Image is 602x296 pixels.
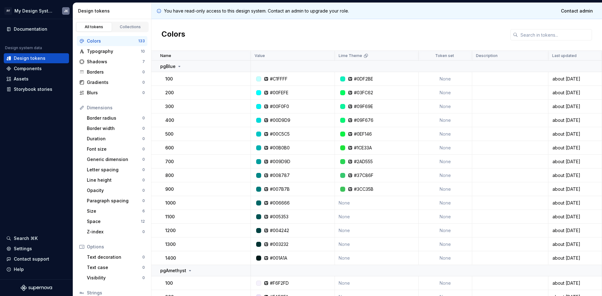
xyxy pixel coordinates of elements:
div: #09F676 [354,117,373,123]
div: about [DATE] [549,200,601,206]
a: Border radius0 [84,113,147,123]
div: 0 [142,265,145,270]
div: about [DATE] [549,214,601,220]
div: #007B7B [270,186,290,192]
div: about [DATE] [549,158,601,165]
div: #3CC35B [354,186,373,192]
p: 400 [165,117,174,123]
a: Documentation [4,24,69,34]
div: #00D9D9 [270,117,290,123]
div: Colors [87,38,138,44]
div: Font size [87,146,142,152]
div: #0DF2BE [354,76,373,82]
div: about [DATE] [549,90,601,96]
div: #00B0B0 [270,145,290,151]
a: Duration0 [84,134,147,144]
div: 0 [142,116,145,121]
div: Z-index [87,229,142,235]
a: Gradients0 [77,77,147,87]
td: None [419,237,472,251]
div: 0 [142,275,145,280]
div: #00C5C5 [270,131,290,137]
div: Visibility [87,275,142,281]
div: about [DATE] [549,103,601,110]
a: Line height0 [84,175,147,185]
td: None [419,113,472,127]
a: Colors133 [77,36,147,46]
div: #001A1A [270,255,287,261]
td: None [335,224,419,237]
div: #006666 [270,200,290,206]
div: about [DATE] [549,76,601,82]
div: 0 [142,255,145,260]
p: 100 [165,280,173,286]
div: #004242 [270,227,289,234]
p: Name [160,53,171,58]
p: 1000 [165,200,176,206]
div: #00F0F0 [270,103,289,110]
a: Generic dimension0 [84,154,147,164]
div: Generic dimension [87,156,142,163]
a: Font size0 [84,144,147,154]
p: 500 [165,131,173,137]
div: #2AD555 [354,158,373,165]
a: Space12 [84,216,147,226]
button: Contact support [4,254,69,264]
a: Design tokens [4,53,69,63]
div: 7 [142,59,145,64]
div: Contact support [14,256,49,262]
a: Paragraph spacing0 [84,196,147,206]
p: 1100 [165,214,175,220]
a: Letter spacing0 [84,165,147,175]
p: 600 [165,145,174,151]
div: #00FEFE [270,90,288,96]
div: 10 [141,49,145,54]
div: Design tokens [14,55,45,61]
div: Typography [87,48,141,55]
h2: Colors [161,29,185,40]
p: Token set [435,53,454,58]
div: Text case [87,264,142,271]
a: Supernova Logo [21,285,52,291]
div: #008787 [270,172,290,179]
td: None [419,86,472,100]
div: about [DATE] [549,186,601,192]
p: 100 [165,76,173,82]
div: about [DATE] [549,255,601,261]
div: Strings [87,290,145,296]
div: #37C86F [354,172,373,179]
div: #005353 [270,214,288,220]
td: None [419,224,472,237]
p: Last updated [552,53,577,58]
td: None [335,251,419,265]
div: Design tokens [78,8,149,14]
div: #03FC62 [354,90,373,96]
div: 0 [142,136,145,141]
button: PFMy Design SystemJK [1,4,71,18]
div: 6 [142,209,145,214]
div: #09F69E [354,103,373,110]
div: about [DATE] [549,227,601,234]
div: Size [87,208,142,214]
td: None [419,127,472,141]
a: Text decoration0 [84,252,147,262]
div: Settings [14,246,32,252]
div: JK [64,8,68,13]
p: 1400 [165,255,176,261]
p: 800 [165,172,174,179]
td: None [419,100,472,113]
div: 0 [142,198,145,203]
div: about [DATE] [549,241,601,247]
div: 0 [142,157,145,162]
a: Text case0 [84,262,147,273]
a: Blurs0 [77,88,147,98]
div: 0 [142,229,145,234]
div: Borders [87,69,142,75]
a: Assets [4,74,69,84]
div: All tokens [78,24,110,29]
div: 0 [142,126,145,131]
div: PF [4,7,12,15]
td: None [419,141,472,155]
a: Borders0 [77,67,147,77]
div: Help [14,266,24,273]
